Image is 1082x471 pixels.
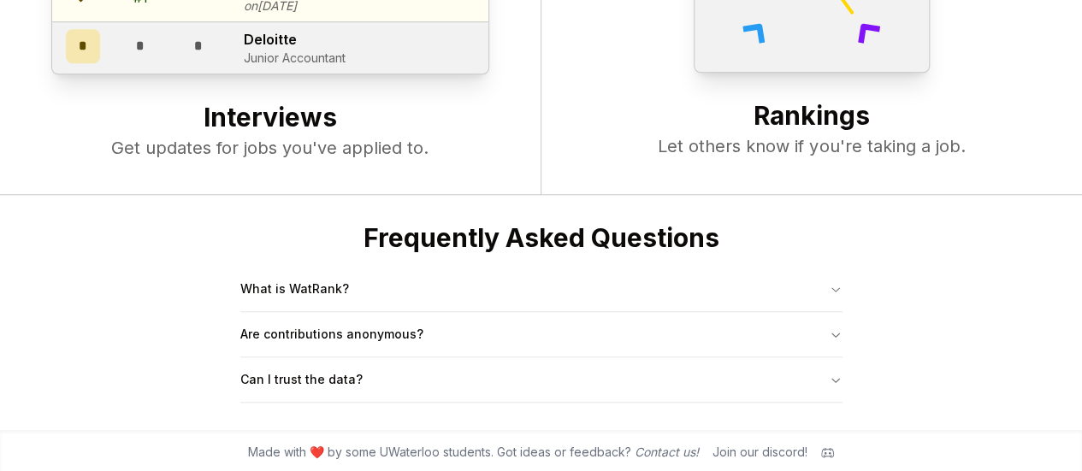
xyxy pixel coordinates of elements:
[240,312,843,356] button: Are contributions anonymous?
[576,100,1049,134] h2: Rankings
[244,29,346,50] p: Deloitte
[240,357,843,402] button: Can I trust the data?
[240,222,843,253] h2: Frequently Asked Questions
[712,444,807,461] div: Join our discord!
[635,445,699,459] a: Contact us!
[248,444,699,461] span: Made with ❤️ by some UWaterloo students. Got ideas or feedback?
[244,50,346,67] p: Junior Accountant
[576,134,1049,158] p: Let others know if you're taking a job.
[34,102,506,136] h2: Interviews
[240,267,843,311] button: What is WatRank?
[34,136,506,160] p: Get updates for jobs you've applied to.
